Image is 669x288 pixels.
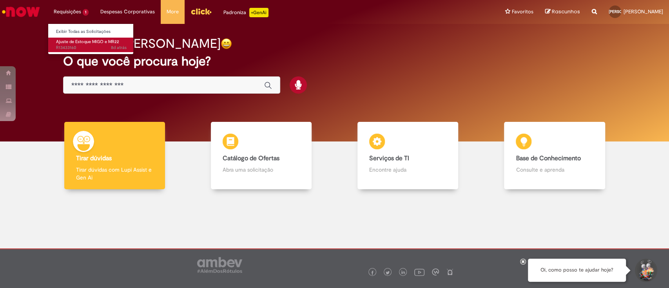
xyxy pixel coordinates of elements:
[370,271,374,275] img: logo_footer_facebook.png
[634,259,657,282] button: Iniciar Conversa de Suporte
[1,4,41,20] img: ServiceNow
[197,257,242,273] img: logo_footer_ambev_rotulo_gray.png
[56,45,127,51] span: R13433160
[446,268,453,275] img: logo_footer_naosei.png
[100,8,155,16] span: Despesas Corporativas
[76,154,112,162] b: Tirar dúvidas
[41,122,188,190] a: Tirar dúvidas Tirar dúvidas com Lupi Assist e Gen Ai
[512,8,533,16] span: Favoritos
[63,37,221,51] h2: Boa noite, [PERSON_NAME]
[63,54,606,68] h2: O que você procura hoje?
[401,270,405,275] img: logo_footer_linkedin.png
[48,24,134,54] ul: Requisições
[167,8,179,16] span: More
[516,154,580,162] b: Base de Conhecimento
[386,271,390,275] img: logo_footer_twitter.png
[54,8,81,16] span: Requisições
[249,8,268,17] p: +GenAi
[188,122,334,190] a: Catálogo de Ofertas Abra uma solicitação
[552,8,580,15] span: Rascunhos
[528,259,626,282] div: Oi, como posso te ajudar hoje?
[335,122,481,190] a: Serviços de TI Encontre ajuda
[414,267,424,277] img: logo_footer_youtube.png
[481,122,628,190] a: Base de Conhecimento Consulte e aprenda
[432,268,439,275] img: logo_footer_workplace.png
[223,154,279,162] b: Catálogo de Ofertas
[83,9,89,16] span: 1
[111,45,127,51] span: 8d atrás
[190,5,212,17] img: click_logo_yellow_360x200.png
[221,38,232,49] img: happy-face.png
[48,27,134,36] a: Exibir Todas as Solicitações
[223,8,268,17] div: Padroniza
[48,38,134,52] a: Aberto R13433160 : Ajuste de Estoque MIGO e MR22
[56,39,119,45] span: Ajuste de Estoque MIGO e MR22
[516,166,593,174] p: Consulte e aprenda
[369,166,446,174] p: Encontre ajuda
[223,166,300,174] p: Abra uma solicitação
[624,8,663,15] span: [PERSON_NAME]
[369,154,409,162] b: Serviços de TI
[609,9,639,14] span: [PERSON_NAME]
[111,45,127,51] time: 20/08/2025 15:39:58
[545,8,580,16] a: Rascunhos
[76,166,153,181] p: Tirar dúvidas com Lupi Assist e Gen Ai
